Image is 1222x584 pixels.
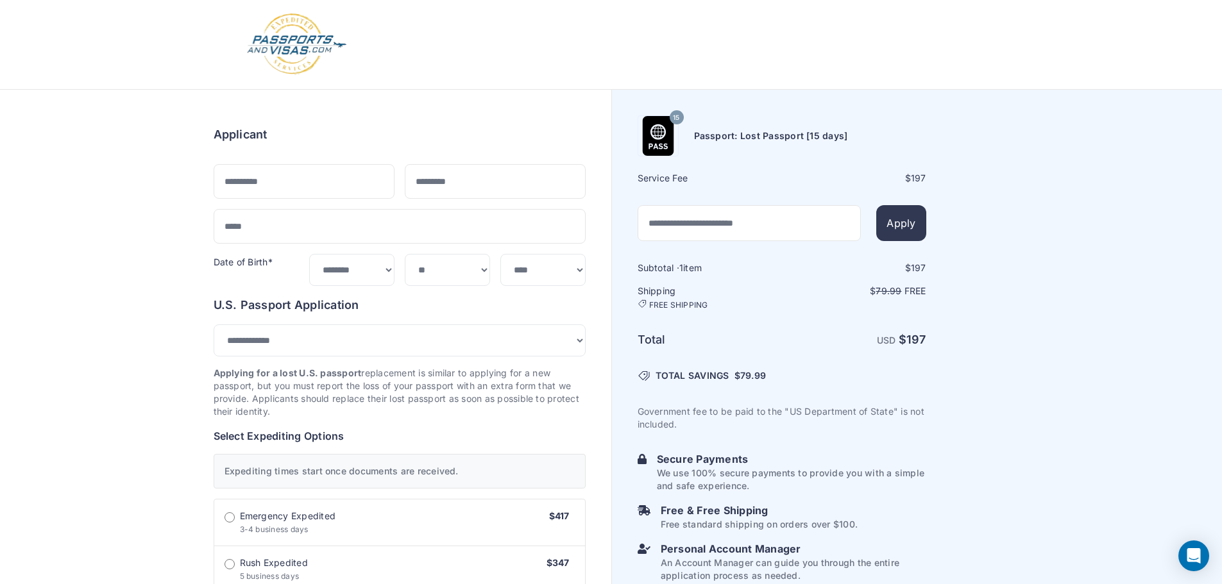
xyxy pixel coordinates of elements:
h6: Subtotal · item [638,262,781,274]
p: An Account Manager can guide you through the entire application process as needed. [661,556,926,582]
span: $347 [547,557,570,568]
p: Government fee to be paid to the "US Department of State" is not included. [638,405,926,431]
h6: Free & Free Shipping [661,503,858,518]
div: Open Intercom Messenger [1178,540,1209,571]
h6: Select Expediting Options [214,428,586,444]
h6: Total [638,331,781,349]
h6: Applicant [214,126,267,144]
span: FREE SHIPPING [649,300,708,310]
span: $417 [549,510,570,521]
div: $ [783,172,926,185]
span: Rush Expedited [240,556,308,569]
img: Product Name [638,116,678,156]
h6: Service Fee [638,172,781,185]
span: 197 [906,333,926,346]
div: $ [783,262,926,274]
p: Free standard shipping on orders over $100. [661,518,858,531]
span: 5 business days [240,571,300,581]
span: 3-4 business days [240,524,309,534]
p: replacement is similar to applying for a new passport, but you must report the loss of your passp... [214,367,586,418]
span: 1 [679,262,683,273]
span: USD [877,335,896,346]
p: We use 100% secure payments to provide you with a simple and safe experience. [657,467,926,492]
span: 15 [673,110,679,126]
h6: Secure Payments [657,451,926,467]
span: 79.99 [740,370,766,381]
h6: U.S. Passport Application [214,296,586,314]
h6: Personal Account Manager [661,541,926,556]
h6: Shipping [638,285,781,310]
span: Free [904,285,926,296]
span: Emergency Expedited [240,510,336,522]
strong: Applying for a lost U.S. passport [214,367,362,378]
span: TOTAL SAVINGS [656,369,729,382]
span: 197 [911,262,926,273]
p: $ [783,285,926,297]
span: $ [734,369,766,382]
h6: Passport: Lost Passport [15 days] [694,129,848,142]
strong: $ [899,333,926,346]
button: Apply [876,205,926,241]
label: Date of Birth* [214,256,273,267]
div: Expediting times start once documents are received. [214,454,586,488]
span: 79.99 [876,285,901,296]
img: Logo [246,13,348,76]
span: 197 [911,172,926,183]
